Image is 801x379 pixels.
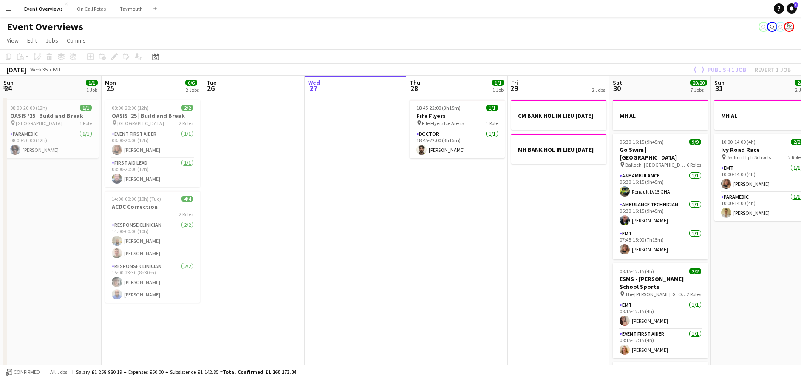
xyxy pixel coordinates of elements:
[613,134,708,259] app-job-card: 06:30-16:15 (9h45m)9/9Go Swim | [GEOGRAPHIC_DATA] Balloch, [GEOGRAPHIC_DATA]6 RolesA&E Ambulance1...
[613,100,708,130] app-job-card: MH AL
[613,263,708,358] app-job-card: 08:15-12:15 (4h)2/2ESMS - [PERSON_NAME] School Sports The [PERSON_NAME][GEOGRAPHIC_DATA]2 RolesEM...
[179,211,193,217] span: 2 Roles
[113,0,150,17] button: Taymouth
[76,369,296,375] div: Salary £1 258 980.19 + Expenses £50.00 + Subsistence £1 142.85 =
[486,120,498,126] span: 1 Role
[105,158,200,187] app-card-role: First Aid Lead1/108:00-20:00 (12h)[PERSON_NAME]
[7,37,19,44] span: View
[45,37,58,44] span: Jobs
[613,329,708,358] app-card-role: Event First Aider1/108:15-12:15 (4h)[PERSON_NAME]
[713,83,725,93] span: 31
[2,83,14,93] span: 24
[410,100,505,158] app-job-card: 18:45-22:00 (3h15m)1/1Fife Flyers Fife Flyers Ice Arena1 RoleDoctor1/118:45-22:00 (3h15m)[PERSON_...
[86,80,98,86] span: 1/1
[207,79,216,86] span: Tue
[70,0,113,17] button: On Call Rotas
[185,80,197,86] span: 6/6
[53,66,61,73] div: BST
[687,291,701,297] span: 2 Roles
[511,146,606,154] h3: MH BANK HOL IN LIEU [DATE]
[117,120,164,126] span: [GEOGRAPHIC_DATA]
[17,0,70,17] button: Event Overviews
[3,100,99,158] app-job-card: 08:00-20:00 (12h)1/1OASIS '25 | Build and Break [GEOGRAPHIC_DATA]1 RoleParamedic1/108:00-20:00 (1...
[104,83,116,93] span: 25
[613,79,622,86] span: Sat
[767,22,777,32] app-user-avatar: Operations Team
[511,100,606,130] app-job-card: CM BANK HOL IN LIEU [DATE]
[14,369,40,375] span: Confirmed
[4,368,41,377] button: Confirmed
[3,35,22,46] a: View
[776,22,786,32] app-user-avatar: Operations Team
[63,35,89,46] a: Comms
[511,112,606,120] h3: CM BANK HOL IN LIEU [DATE]
[416,105,461,111] span: 18:45-22:00 (3h15m)
[42,35,62,46] a: Jobs
[308,79,320,86] span: Wed
[28,66,49,73] span: Week 35
[613,171,708,200] app-card-role: A&E Ambulance1/106:30-16:15 (9h45m)Renault LV15 GHA
[613,258,708,324] app-card-role: Event First Aider4/4
[410,79,420,86] span: Thu
[492,87,504,93] div: 1 Job
[784,22,794,32] app-user-avatar: Operations Manager
[625,162,687,168] span: Balloch, [GEOGRAPHIC_DATA]
[24,35,40,46] a: Edit
[689,268,701,274] span: 2/2
[613,300,708,329] app-card-role: EMT1/108:15-12:15 (4h)[PERSON_NAME]
[105,79,116,86] span: Mon
[727,154,771,160] span: Balfron High Schools
[16,120,62,126] span: [GEOGRAPHIC_DATA]
[613,200,708,229] app-card-role: Ambulance Technician1/106:30-16:15 (9h45m)[PERSON_NAME]
[48,369,69,375] span: All jobs
[105,100,200,187] app-job-card: 08:00-20:00 (12h)2/2OASIS '25 | Build and Break [GEOGRAPHIC_DATA]2 RolesEvent First Aider1/108:00...
[486,105,498,111] span: 1/1
[27,37,37,44] span: Edit
[613,112,708,120] h3: MH AL
[410,112,505,120] h3: Fife Flyers
[80,105,92,111] span: 1/1
[714,79,725,86] span: Sun
[422,120,464,126] span: Fife Flyers Ice Arena
[3,129,99,158] app-card-role: Paramedic1/108:00-20:00 (12h)[PERSON_NAME]
[787,3,797,14] a: 1
[794,2,798,8] span: 1
[105,220,200,262] app-card-role: Response Clinician2/214:00-00:00 (10h)[PERSON_NAME][PERSON_NAME]
[625,291,687,297] span: The [PERSON_NAME][GEOGRAPHIC_DATA]
[105,262,200,303] app-card-role: Response Clinician2/215:00-23:30 (8h30m)[PERSON_NAME][PERSON_NAME]
[3,79,14,86] span: Sun
[620,139,664,145] span: 06:30-16:15 (9h45m)
[613,146,708,161] h3: Go Swim | [GEOGRAPHIC_DATA]
[592,87,605,93] div: 2 Jobs
[7,66,26,74] div: [DATE]
[181,196,193,202] span: 4/4
[105,203,200,211] h3: ACDC Correction
[691,87,707,93] div: 7 Jobs
[3,112,99,120] h3: OASIS '25 | Build and Break
[687,162,701,168] span: 6 Roles
[307,83,320,93] span: 27
[611,83,622,93] span: 30
[613,229,708,258] app-card-role: EMT1/107:45-15:00 (7h15m)[PERSON_NAME]
[205,83,216,93] span: 26
[179,120,193,126] span: 2 Roles
[689,139,701,145] span: 9/9
[105,112,200,120] h3: OASIS '25 | Build and Break
[105,191,200,303] app-job-card: 14:00-00:00 (10h) (Tue)4/4ACDC Correction2 RolesResponse Clinician2/214:00-00:00 (10h)[PERSON_NAM...
[613,275,708,291] h3: ESMS - [PERSON_NAME] School Sports
[112,196,161,202] span: 14:00-00:00 (10h) (Tue)
[492,80,504,86] span: 1/1
[112,105,149,111] span: 08:00-20:00 (12h)
[721,139,756,145] span: 10:00-14:00 (4h)
[511,134,606,164] app-job-card: MH BANK HOL IN LIEU [DATE]
[759,22,769,32] app-user-avatar: Operations Team
[620,268,654,274] span: 08:15-12:15 (4h)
